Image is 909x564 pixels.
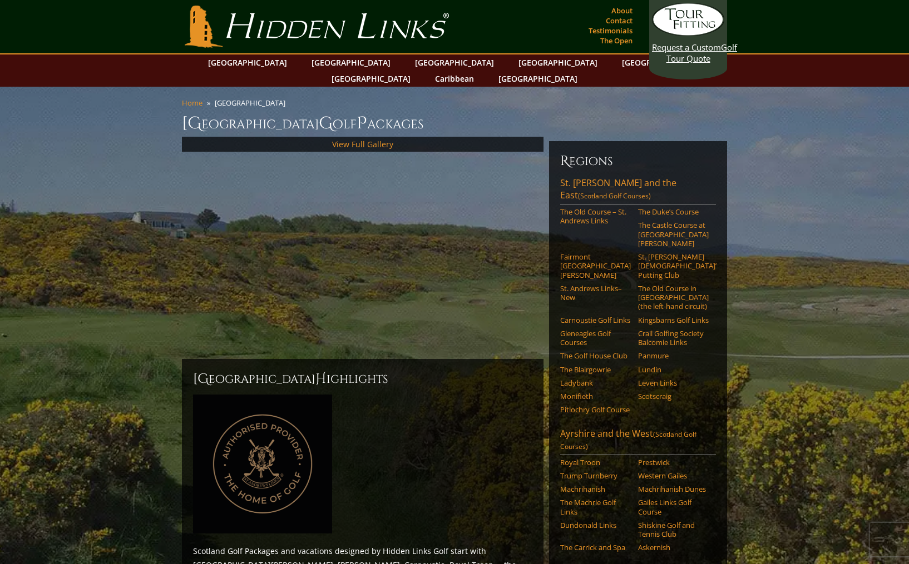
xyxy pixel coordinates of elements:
[638,458,709,467] a: Prestwick
[609,3,635,18] a: About
[560,430,696,451] span: (Scotland Golf Courses)
[597,33,635,48] a: The Open
[560,521,631,530] a: Dundonald Links
[315,370,327,388] span: H
[560,392,631,401] a: Monifieth
[319,112,333,134] span: G
[182,112,727,134] h1: [GEOGRAPHIC_DATA] olf ackages
[638,351,709,360] a: Panmure
[513,54,603,71] a: [GEOGRAPHIC_DATA]
[638,207,709,216] a: The Duke’s Course
[638,316,709,325] a: Kingsbarns Golf Links
[560,471,631,480] a: Trump Turnberry
[357,112,367,134] span: P
[652,42,721,53] span: Request a Custom
[560,365,631,374] a: The Blairgowrie
[409,54,500,71] a: [GEOGRAPHIC_DATA]
[332,139,393,149] a: View Full Gallery
[560,378,631,387] a: Ladybank
[638,471,709,480] a: Western Gailes
[560,458,631,467] a: Royal Troon
[638,485,709,493] a: Machrihanish Dunes
[560,316,631,325] a: Carnoustie Golf Links
[560,284,631,302] a: St. Andrews Links–New
[586,23,635,38] a: Testimonials
[560,405,631,414] a: Pitlochry Golf Course
[560,543,631,552] a: The Carrick and Spa
[326,71,416,87] a: [GEOGRAPHIC_DATA]
[202,54,293,71] a: [GEOGRAPHIC_DATA]
[638,365,709,374] a: Lundin
[560,498,631,516] a: The Machrie Golf Links
[638,221,709,248] a: The Castle Course at [GEOGRAPHIC_DATA][PERSON_NAME]
[638,329,709,347] a: Crail Golfing Society Balcomie Links
[215,98,290,108] li: [GEOGRAPHIC_DATA]
[560,329,631,347] a: Gleneagles Golf Courses
[616,54,707,71] a: [GEOGRAPHIC_DATA]
[560,207,631,226] a: The Old Course – St. Andrews Links
[429,71,480,87] a: Caribbean
[560,351,631,360] a: The Golf House Club
[182,98,202,108] a: Home
[603,13,635,28] a: Contact
[638,498,709,516] a: Gailes Links Golf Course
[638,378,709,387] a: Leven Links
[560,427,716,455] a: Ayrshire and the West(Scotland Golf Courses)
[638,521,709,539] a: Shiskine Golf and Tennis Club
[652,3,724,64] a: Request a CustomGolf Tour Quote
[638,284,709,311] a: The Old Course in [GEOGRAPHIC_DATA] (the left-hand circuit)
[193,370,532,388] h2: [GEOGRAPHIC_DATA] ighlights
[560,485,631,493] a: Machrihanish
[638,392,709,401] a: Scotscraig
[560,177,716,204] a: St. [PERSON_NAME] and the East(Scotland Golf Courses)
[493,71,583,87] a: [GEOGRAPHIC_DATA]
[578,191,651,201] span: (Scotland Golf Courses)
[560,152,716,170] h6: Regions
[638,543,709,552] a: Askernish
[560,252,631,279] a: Fairmont [GEOGRAPHIC_DATA][PERSON_NAME]
[306,54,396,71] a: [GEOGRAPHIC_DATA]
[638,252,709,279] a: St. [PERSON_NAME] [DEMOGRAPHIC_DATA]’ Putting Club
